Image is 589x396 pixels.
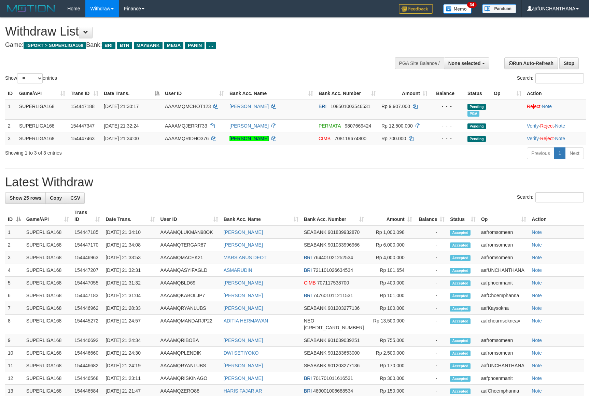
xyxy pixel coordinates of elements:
td: aafromsomean [478,251,529,264]
a: Next [565,147,584,159]
span: BRI [304,388,312,394]
td: SUPERLIGA168 [24,315,72,334]
span: CSV [70,195,80,201]
span: Accepted [450,268,471,274]
a: DWI SETIYOKO [224,350,259,356]
span: SEABANK [304,305,326,311]
td: [DATE] 21:31:32 [103,277,157,289]
a: [PERSON_NAME] [224,280,263,286]
span: BRI [304,255,312,260]
span: Accepted [450,376,471,382]
span: SEABANK [304,242,326,248]
td: 1 [5,100,16,120]
span: BRI [304,293,312,298]
input: Search: [535,73,584,83]
td: AAAAMQPLENDIK [158,347,221,359]
span: Copy 708119674800 to clipboard [335,136,366,141]
td: AAAAMQRISKINAGO [158,372,221,385]
td: AAAAMQASYIFAGLD [158,264,221,277]
td: 2 [5,119,16,132]
td: [DATE] 21:24:57 [103,315,157,334]
a: [PERSON_NAME] [224,293,263,298]
th: Status: activate to sort column ascending [447,206,478,226]
td: 154447055 [72,277,103,289]
a: Note [542,104,552,109]
td: - [415,239,448,251]
a: Previous [527,147,554,159]
span: BRI [102,42,115,49]
a: Show 25 rows [5,192,46,204]
th: User ID: activate to sort column ascending [162,87,227,100]
td: AAAAMQRIBOBA [158,334,221,347]
td: SUPERLIGA168 [24,347,72,359]
td: [DATE] 21:32:31 [103,264,157,277]
td: AAAAMQTERGAR87 [158,239,221,251]
a: Stop [559,57,579,69]
a: [PERSON_NAME] [224,338,263,343]
a: [PERSON_NAME] [224,375,263,381]
span: ISPORT > SUPERLIGA168 [24,42,86,49]
td: - [415,372,448,385]
td: 154446660 [72,347,103,359]
a: Run Auto-Refresh [504,57,558,69]
a: [PERSON_NAME] [229,123,269,129]
span: Accepted [450,363,471,369]
td: AAAAMQLUKMAN98OK [158,226,221,239]
td: 154447170 [72,239,103,251]
a: Reject [527,104,541,109]
td: [DATE] 21:24:30 [103,347,157,359]
a: [PERSON_NAME] [224,363,263,368]
span: None selected [448,61,481,66]
a: Note [532,255,542,260]
span: Copy 721101026634534 to clipboard [313,267,353,273]
span: Accepted [450,388,471,394]
td: - [415,289,448,302]
td: AAAAMQBLD69 [158,277,221,289]
a: Note [532,267,542,273]
a: Verify [527,123,539,129]
td: - [415,347,448,359]
td: 12 [5,372,24,385]
td: 9 [5,334,24,347]
span: AAAAMQMCHOT123 [165,104,211,109]
td: - [415,251,448,264]
th: User ID: activate to sort column ascending [158,206,221,226]
button: None selected [444,57,489,69]
a: [PERSON_NAME] [224,242,263,248]
td: 8 [5,315,24,334]
span: [DATE] 21:32:24 [104,123,139,129]
label: Search: [517,73,584,83]
label: Show entries [5,73,57,83]
span: Accepted [450,293,471,299]
td: [DATE] 21:24:34 [103,334,157,347]
td: - [415,277,448,289]
td: Rp 6,000,000 [367,239,415,251]
span: BTN [117,42,132,49]
td: SUPERLIGA168 [16,132,68,145]
td: Rp 1,000,098 [367,226,415,239]
td: aafphoenmanit [478,372,529,385]
td: 10 [5,347,24,359]
a: Note [532,363,542,368]
span: Accepted [450,306,471,312]
div: Showing 1 to 3 of 3 entries [5,147,240,156]
td: 154445272 [72,315,103,334]
td: [DATE] 21:34:10 [103,226,157,239]
img: panduan.png [482,4,516,13]
td: SUPERLIGA168 [16,119,68,132]
span: [DATE] 21:34:00 [104,136,139,141]
span: Copy 5859458219973071 to clipboard [304,325,364,330]
td: AAAAMQKABOLJP7 [158,289,221,302]
a: 1 [554,147,565,159]
td: aafphoenmanit [478,277,529,289]
td: - [415,359,448,372]
td: AAAAMQRYANLUBS [158,359,221,372]
td: 11 [5,359,24,372]
img: MOTION_logo.png [5,3,57,14]
td: SUPERLIGA168 [24,251,72,264]
h1: Latest Withdraw [5,175,584,189]
span: SEABANK [304,363,326,368]
td: [DATE] 21:24:19 [103,359,157,372]
th: Action [524,87,586,100]
a: Note [532,305,542,311]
